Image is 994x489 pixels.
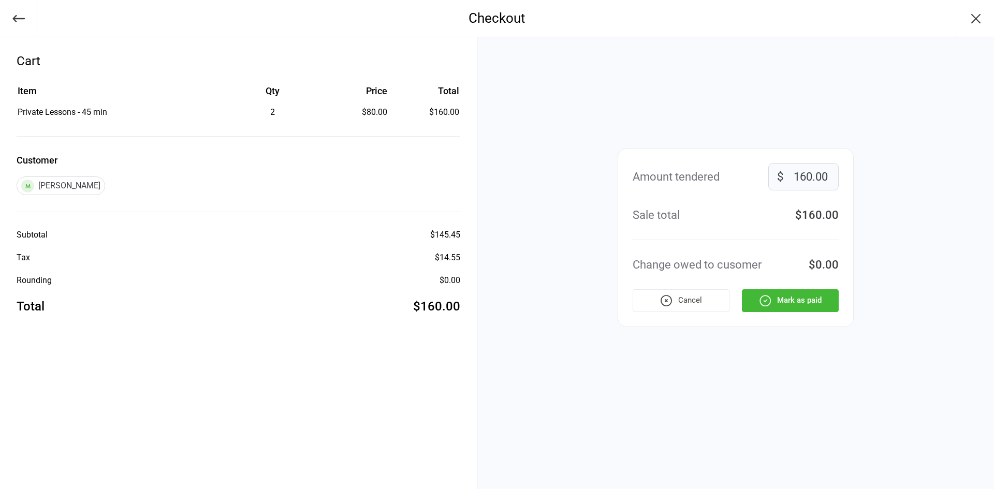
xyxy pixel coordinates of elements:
div: $14.55 [435,251,460,264]
div: Sale total [633,206,680,224]
div: $0.00 [809,256,839,273]
span: Private Lessons - 45 min [18,107,107,117]
div: $145.45 [430,229,460,241]
div: Total [17,297,45,316]
div: $160.00 [413,297,460,316]
div: Amount tendered [633,168,720,185]
th: Qty [221,84,326,105]
div: Tax [17,251,30,264]
td: $160.00 [391,106,459,118]
div: Cart [17,52,460,70]
th: Item [18,84,220,105]
div: $160.00 [795,206,839,224]
div: $0.00 [440,274,460,287]
div: Price [326,84,387,98]
div: [PERSON_NAME] [17,176,105,195]
div: Subtotal [17,229,48,241]
div: Change owed to cusomer [633,256,762,273]
th: Total [391,84,459,105]
label: Customer [17,153,460,167]
div: 2 [221,106,326,118]
button: Cancel [633,289,729,312]
span: $ [777,168,783,185]
button: Mark as paid [742,289,839,312]
div: $80.00 [326,106,387,118]
div: Rounding [17,274,52,287]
